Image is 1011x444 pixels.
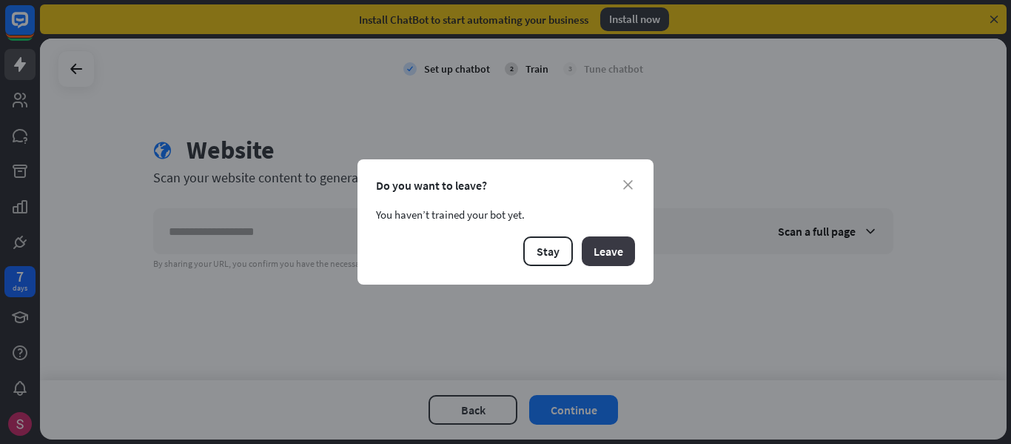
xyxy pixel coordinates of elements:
[376,178,635,193] div: Do you want to leave?
[623,180,633,190] i: close
[582,236,635,266] button: Leave
[523,236,573,266] button: Stay
[12,6,56,50] button: Open LiveChat chat widget
[376,208,635,222] div: You haven’t trained your bot yet.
